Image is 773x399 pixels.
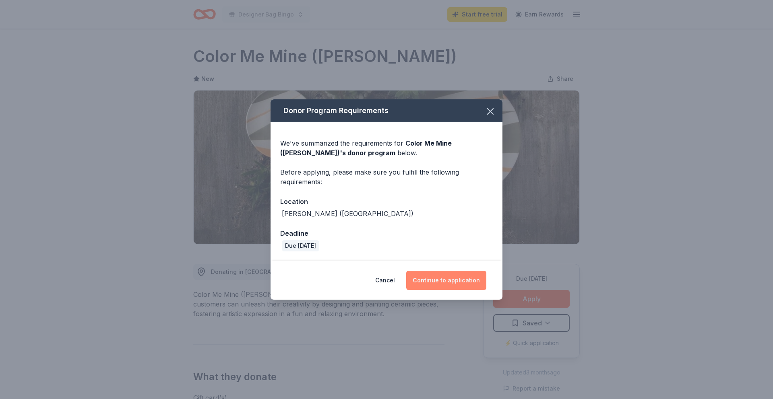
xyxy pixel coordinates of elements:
[282,240,319,251] div: Due [DATE]
[280,228,493,239] div: Deadline
[406,271,486,290] button: Continue to application
[280,138,493,158] div: We've summarized the requirements for below.
[375,271,395,290] button: Cancel
[280,167,493,187] div: Before applying, please make sure you fulfill the following requirements:
[282,209,413,218] div: [PERSON_NAME] ([GEOGRAPHIC_DATA])
[271,99,502,122] div: Donor Program Requirements
[280,196,493,207] div: Location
